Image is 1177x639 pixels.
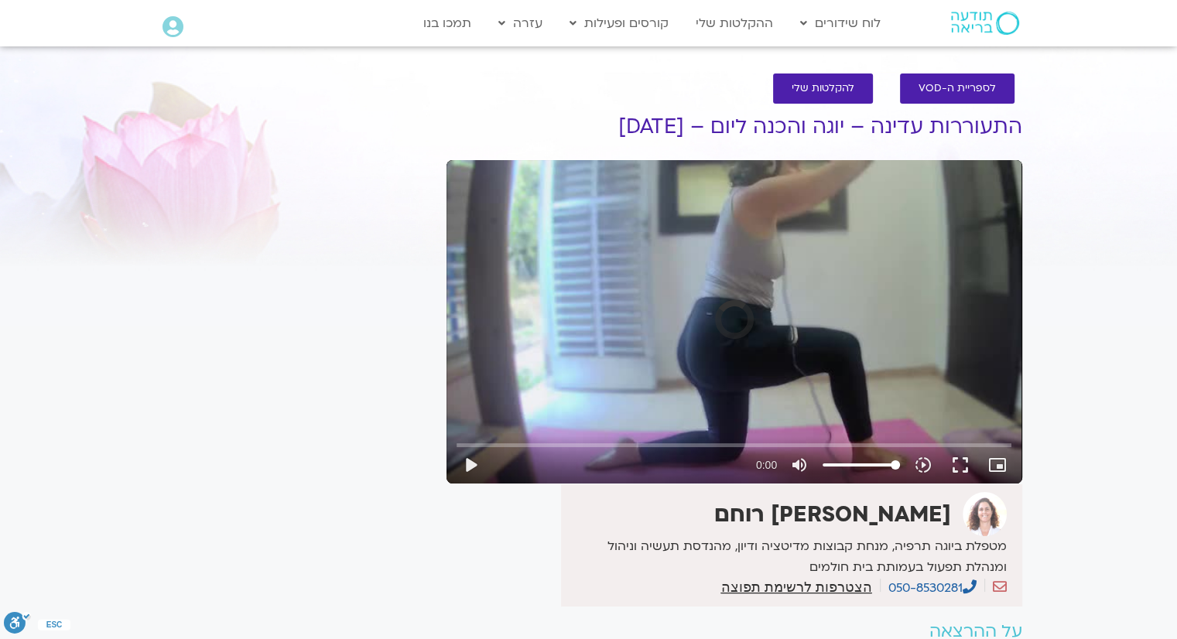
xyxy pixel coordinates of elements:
[792,9,888,38] a: לוח שידורים
[688,9,781,38] a: ההקלטות שלי
[565,536,1006,578] p: מטפלת ביוגה תרפיה, מנחת קבוצות מדיטציה ודיון, מהנדסת תעשיה וניהול ומנהלת תפעול בעמותת בית חולמים
[773,73,873,104] a: להקלטות שלי
[900,73,1014,104] a: לספריית ה-VOD
[491,9,550,38] a: עזרה
[447,115,1022,138] h1: התעוררות עדינה – יוגה והכנה ליום – [DATE]
[720,580,871,594] a: הצטרפות לרשימת תפוצה
[951,12,1019,35] img: תודעה בריאה
[888,579,977,596] a: 050-8530281
[919,83,996,94] span: לספריית ה-VOD
[714,500,951,529] strong: [PERSON_NAME] רוחם
[963,492,1007,536] img: אורנה סמלסון רוחם
[792,83,854,94] span: להקלטות שלי
[562,9,676,38] a: קורסים ופעילות
[416,9,479,38] a: תמכו בנו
